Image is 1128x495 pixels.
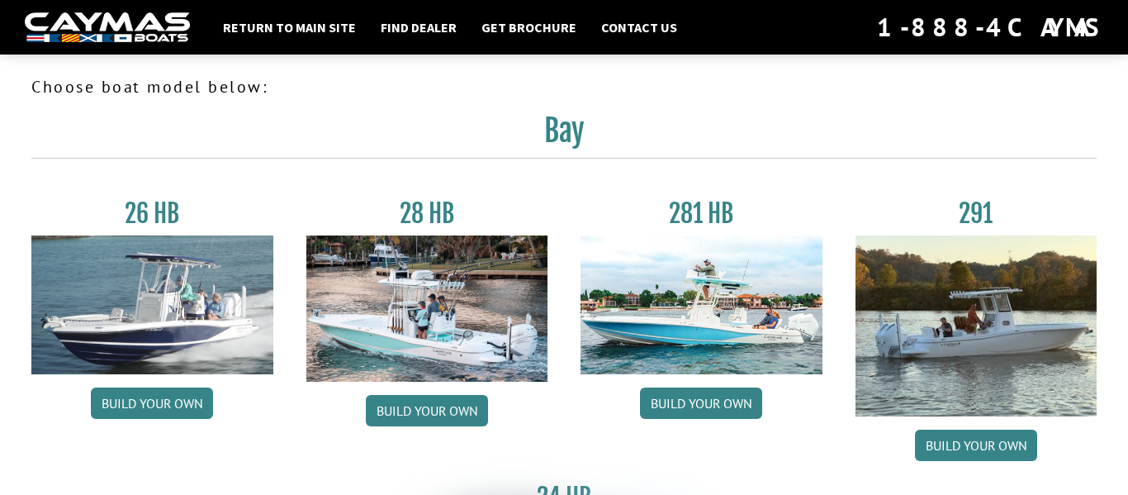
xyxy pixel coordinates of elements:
[306,198,548,229] h3: 28 HB
[915,430,1037,461] a: Build your own
[473,17,585,38] a: Get Brochure
[31,112,1097,159] h2: Bay
[25,12,190,43] img: white-logo-c9c8dbefe5ff5ceceb0f0178aa75bf4bb51f6bca0971e226c86eb53dfe498488.png
[91,388,213,419] a: Build your own
[581,236,822,374] img: 28-hb-twin.jpg
[855,198,1097,229] h3: 291
[640,388,762,419] a: Build your own
[372,17,465,38] a: Find Dealer
[215,17,364,38] a: Return to main site
[877,9,1103,45] div: 1-888-4CAYMAS
[31,198,273,229] h3: 26 HB
[31,74,1097,99] p: Choose boat model below:
[593,17,685,38] a: Contact Us
[855,236,1097,416] img: 291_Thumbnail.jpg
[31,236,273,374] img: 26_new_photo_resized.jpg
[581,198,822,229] h3: 281 HB
[366,395,488,426] a: Build your own
[306,236,548,382] img: 28_hb_thumbnail_for_caymas_connect.jpg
